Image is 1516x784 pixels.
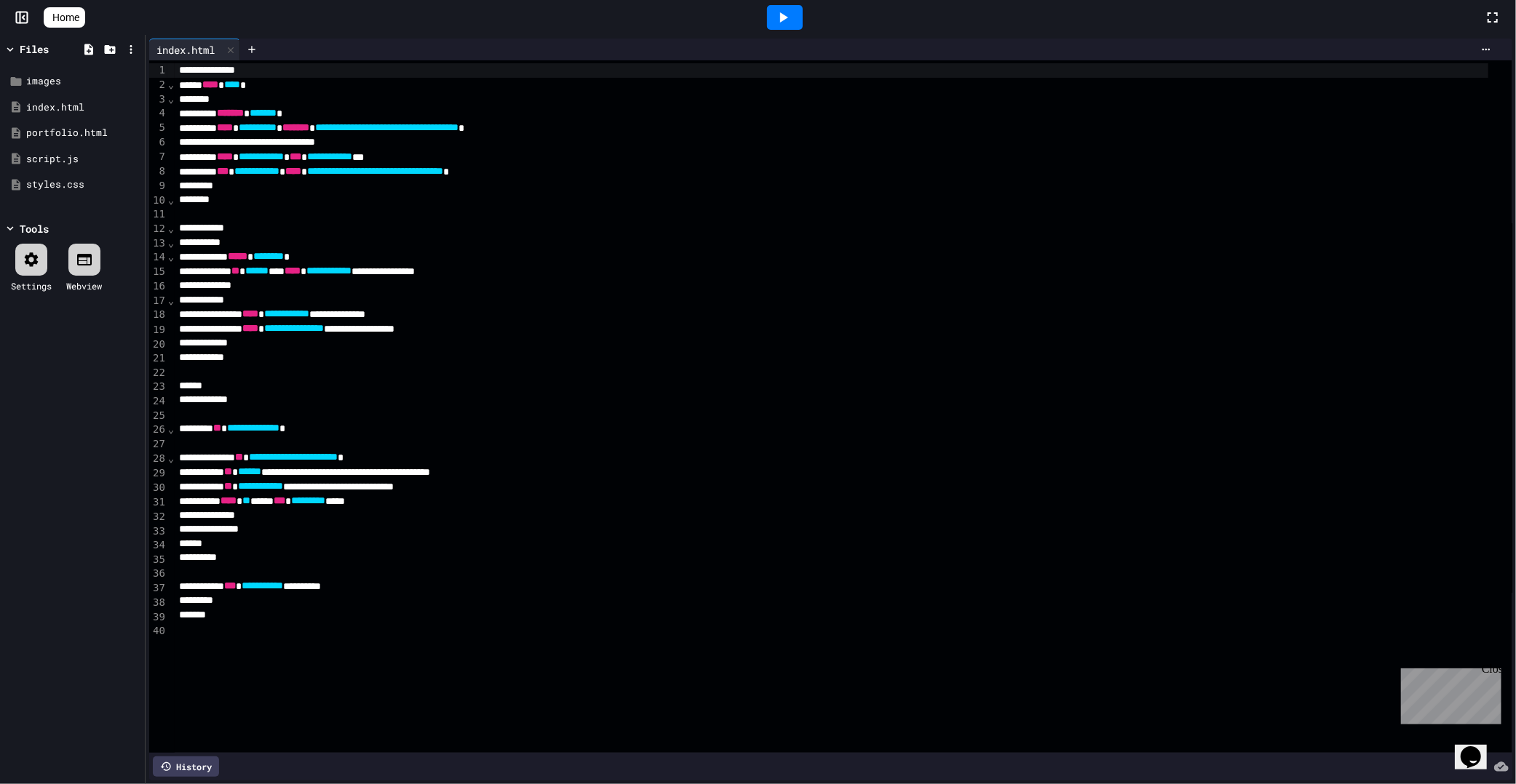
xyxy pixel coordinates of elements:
div: 15 [149,265,167,279]
span: Fold line [167,223,175,234]
div: 32 [149,510,167,524]
span: Fold line [167,452,175,464]
iframe: chat widget [1455,726,1501,769]
div: 16 [149,279,167,294]
div: 28 [149,452,167,466]
div: 25 [149,409,167,423]
div: index.html [149,39,240,60]
div: 21 [149,351,167,366]
div: 37 [149,581,167,596]
div: 7 [149,150,167,164]
div: 9 [149,179,167,193]
a: Home [44,7,85,28]
div: 33 [149,524,167,539]
div: 34 [149,538,167,553]
div: Files [20,41,49,57]
div: images [26,74,140,89]
div: 4 [149,106,167,121]
div: script.js [26,152,140,167]
div: 6 [149,135,167,150]
div: 24 [149,394,167,409]
div: 31 [149,495,167,510]
div: 5 [149,121,167,135]
span: Fold line [167,295,175,306]
div: 23 [149,380,167,394]
div: 10 [149,193,167,208]
span: Fold line [167,194,175,206]
div: 40 [149,624,167,639]
div: 11 [149,207,167,222]
div: 8 [149,164,167,179]
div: 18 [149,308,167,322]
div: 22 [149,366,167,380]
div: 38 [149,596,167,610]
div: 29 [149,466,167,481]
div: 14 [149,250,167,265]
span: Fold line [167,79,175,90]
div: Chat with us now!Close [6,6,100,92]
div: 12 [149,222,167,236]
div: index.html [26,100,140,115]
div: 19 [149,323,167,337]
div: Webview [66,279,102,292]
div: 27 [149,437,167,452]
span: Fold line [167,423,175,435]
div: 20 [149,337,167,352]
span: Fold line [167,237,175,249]
div: 39 [149,610,167,625]
span: Home [52,10,79,25]
div: 17 [149,294,167,308]
div: Settings [11,279,52,292]
span: Fold line [167,93,175,105]
div: styles.css [26,177,140,192]
div: 36 [149,567,167,581]
div: 13 [149,236,167,251]
div: portfolio.html [26,126,140,140]
div: 3 [149,92,167,107]
div: 26 [149,423,167,437]
div: 30 [149,481,167,495]
div: 35 [149,553,167,567]
span: Fold line [167,251,175,263]
div: 2 [149,78,167,92]
div: Tools [20,221,49,236]
div: index.html [149,42,222,57]
div: History [153,756,219,777]
iframe: chat widget [1395,663,1501,724]
div: 1 [149,63,167,78]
